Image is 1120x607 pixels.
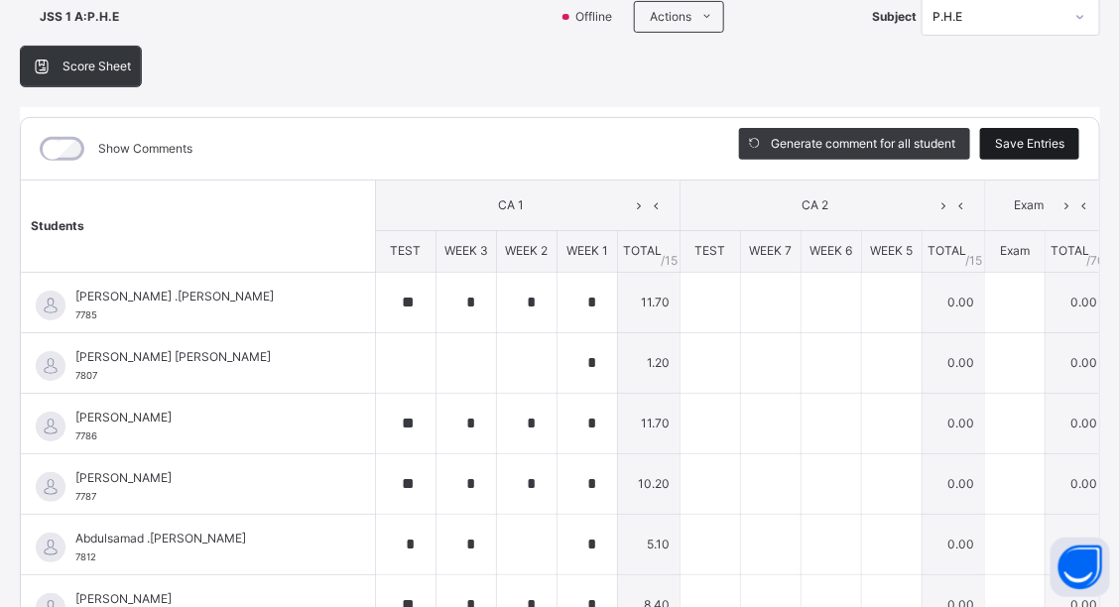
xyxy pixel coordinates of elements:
[618,332,681,393] td: 1.20
[36,472,65,502] img: default.svg
[36,412,65,441] img: default.svg
[98,140,192,158] label: Show Comments
[75,288,330,305] span: [PERSON_NAME] .[PERSON_NAME]
[573,8,624,26] span: Offline
[87,8,119,26] span: P.H.E
[75,348,330,366] span: [PERSON_NAME] [PERSON_NAME]
[810,243,853,258] span: WEEK 6
[1046,272,1108,332] td: 0.00
[36,351,65,381] img: default.svg
[75,409,330,426] span: [PERSON_NAME]
[1051,243,1089,258] span: TOTAL
[391,196,631,214] span: CA 1
[923,453,985,514] td: 0.00
[391,243,422,258] span: TEST
[75,491,96,502] span: 7787
[618,393,681,453] td: 11.70
[506,243,549,258] span: WEEK 2
[872,8,917,26] span: Subject
[928,243,966,258] span: TOTAL
[695,196,935,214] span: CA 2
[661,252,678,270] span: / 15
[923,272,985,332] td: 0.00
[923,514,985,574] td: 0.00
[1051,538,1110,597] button: Open asap
[75,370,97,381] span: 7807
[566,243,608,258] span: WEEK 1
[623,243,662,258] span: TOTAL
[771,135,955,153] span: Generate comment for all student
[618,514,681,574] td: 5.10
[444,243,488,258] span: WEEK 3
[36,533,65,562] img: default.svg
[75,469,330,487] span: [PERSON_NAME]
[1046,514,1108,574] td: 0.00
[36,291,65,320] img: default.svg
[75,530,330,547] span: Abdulsamad .[PERSON_NAME]
[62,58,131,75] span: Score Sheet
[965,252,982,270] span: / 15
[75,551,96,562] span: 7812
[923,393,985,453] td: 0.00
[618,453,681,514] td: 10.20
[618,272,681,332] td: 11.70
[1000,196,1058,214] span: Exam
[1086,252,1105,270] span: / 70
[695,243,726,258] span: TEST
[75,309,97,320] span: 7785
[650,8,691,26] span: Actions
[995,135,1064,153] span: Save Entries
[871,243,914,258] span: WEEK 5
[40,8,87,26] span: JSS 1 A :
[75,430,97,441] span: 7786
[1046,393,1108,453] td: 0.00
[31,218,84,233] span: Students
[1000,243,1030,258] span: Exam
[1046,332,1108,393] td: 0.00
[923,332,985,393] td: 0.00
[750,243,793,258] span: WEEK 7
[1046,453,1108,514] td: 0.00
[933,8,1063,26] div: P.H.E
